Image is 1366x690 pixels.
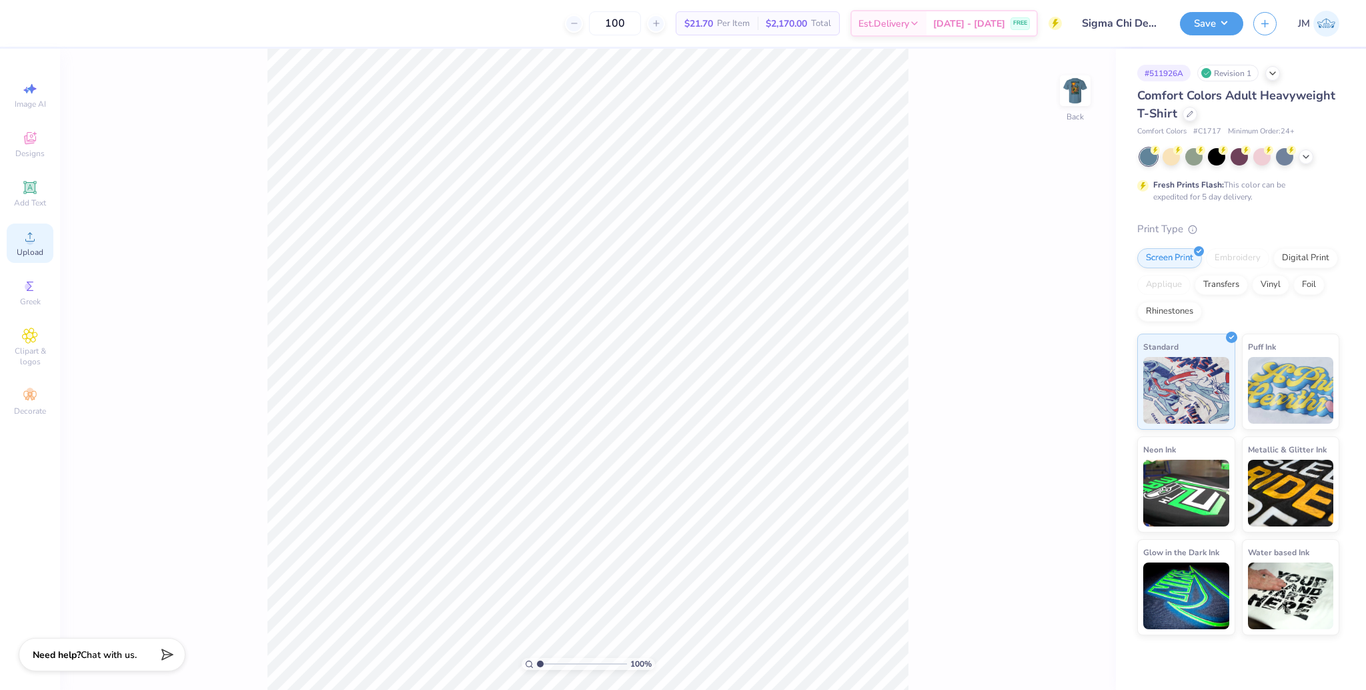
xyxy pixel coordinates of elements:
span: Standard [1143,340,1179,354]
div: # 511926A [1137,65,1191,81]
img: John Michael Binayas [1313,11,1339,37]
span: Total [811,17,831,31]
span: 100 % [630,658,652,670]
img: Water based Ink [1248,563,1334,629]
span: Greek [20,296,41,307]
img: Standard [1143,357,1229,424]
span: Water based Ink [1248,545,1309,559]
span: $2,170.00 [766,17,807,31]
div: Embroidery [1206,248,1269,268]
span: Puff Ink [1248,340,1276,354]
span: FREE [1013,19,1027,28]
img: Metallic & Glitter Ink [1248,460,1334,527]
span: # C1717 [1193,126,1221,137]
span: Est. Delivery [858,17,909,31]
span: Upload [17,247,43,258]
span: Clipart & logos [7,346,53,367]
span: Per Item [717,17,750,31]
span: Chat with us. [81,649,137,661]
span: Add Text [14,198,46,208]
img: Glow in the Dark Ink [1143,563,1229,629]
div: Foil [1293,275,1325,295]
div: Screen Print [1137,248,1202,268]
strong: Need help? [33,649,81,661]
img: Back [1062,77,1089,104]
div: Transfers [1195,275,1248,295]
span: [DATE] - [DATE] [933,17,1005,31]
a: JM [1298,11,1339,37]
div: Vinyl [1252,275,1289,295]
img: Neon Ink [1143,460,1229,527]
span: Designs [15,148,45,159]
span: JM [1298,16,1310,31]
div: Rhinestones [1137,302,1202,322]
span: Minimum Order: 24 + [1228,126,1295,137]
input: Untitled Design [1072,10,1170,37]
span: $21.70 [684,17,713,31]
button: Save [1180,12,1243,35]
div: Print Type [1137,222,1339,237]
span: Comfort Colors [1137,126,1187,137]
input: – – [589,11,641,35]
strong: Fresh Prints Flash: [1153,180,1224,190]
span: Metallic & Glitter Ink [1248,442,1327,456]
div: Applique [1137,275,1191,295]
span: Glow in the Dark Ink [1143,545,1219,559]
img: Puff Ink [1248,357,1334,424]
div: Back [1067,111,1084,123]
div: This color can be expedited for 5 day delivery. [1153,179,1317,203]
div: Revision 1 [1197,65,1259,81]
span: Comfort Colors Adult Heavyweight T-Shirt [1137,87,1335,121]
span: Image AI [15,99,46,109]
span: Neon Ink [1143,442,1176,456]
div: Digital Print [1273,248,1338,268]
span: Decorate [14,406,46,416]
